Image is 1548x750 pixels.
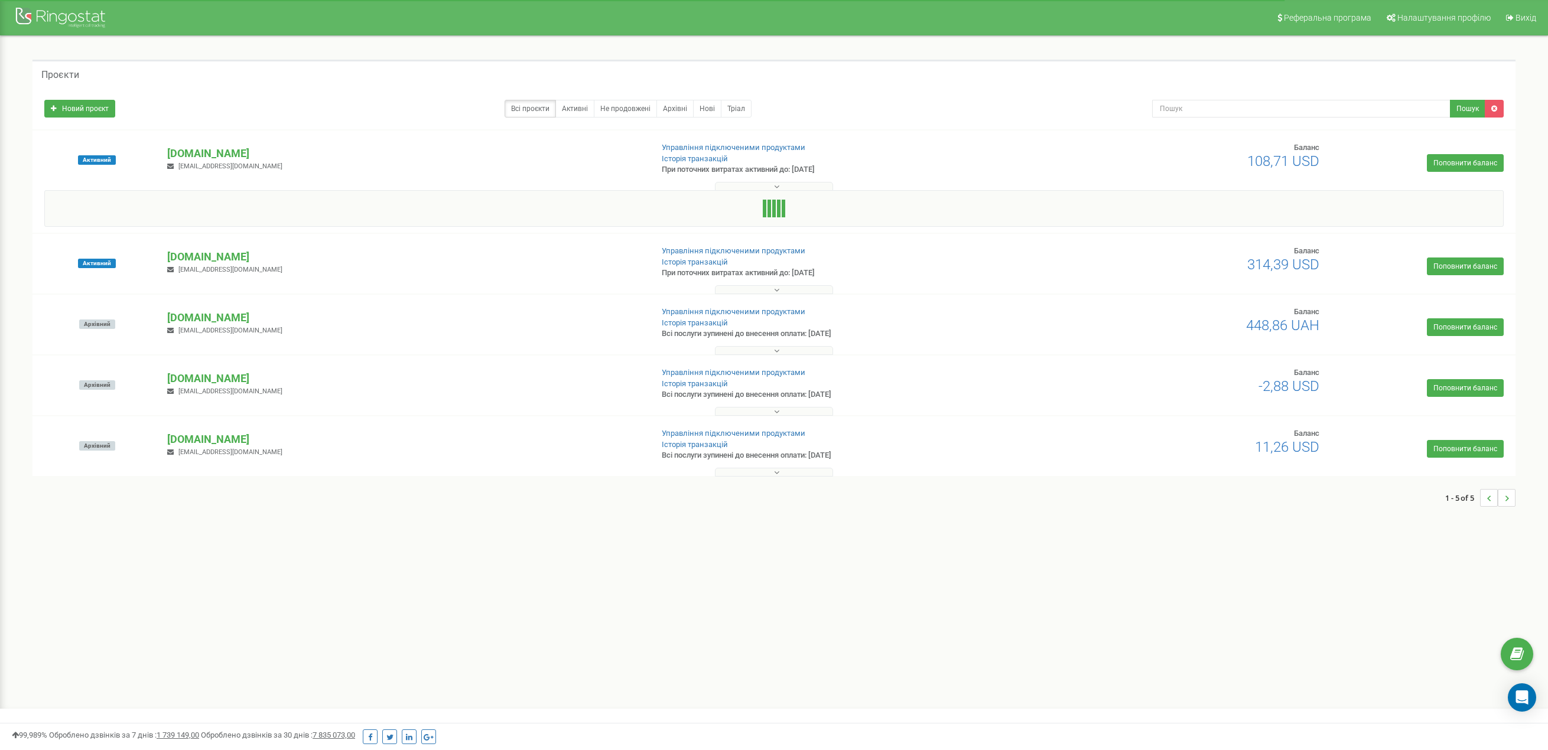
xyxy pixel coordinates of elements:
[44,100,115,118] a: Новий проєкт
[662,143,805,152] a: Управління підключеними продуктами
[662,154,728,163] a: Історія транзакцій
[1427,379,1504,397] a: Поповнити баланс
[79,380,115,390] span: Архівний
[1247,153,1319,169] span: 108,71 USD
[1445,489,1480,507] span: 1 - 5 of 5
[662,368,805,377] a: Управління підключеними продуктами
[41,70,79,80] h5: Проєкти
[1516,13,1536,22] span: Вихід
[167,432,642,447] p: [DOMAIN_NAME]
[1284,13,1371,22] span: Реферальна програма
[178,266,282,273] span: [EMAIL_ADDRESS][DOMAIN_NAME]
[167,249,642,265] p: [DOMAIN_NAME]
[1294,307,1319,316] span: Баланс
[594,100,657,118] a: Не продовжені
[662,440,728,449] a: Історія транзакцій
[505,100,556,118] a: Всі проєкти
[662,246,805,255] a: Управління підключеними продуктами
[79,319,115,329] span: Архівний
[178,327,282,334] span: [EMAIL_ADDRESS][DOMAIN_NAME]
[662,307,805,316] a: Управління підключеними продуктами
[693,100,721,118] a: Нові
[1427,440,1504,458] a: Поповнити баланс
[662,389,1013,400] p: Всі послуги зупинені до внесення оплати: [DATE]
[1152,100,1451,118] input: Пошук
[178,162,282,170] span: [EMAIL_ADDRESS][DOMAIN_NAME]
[1294,429,1319,438] span: Баланс
[555,100,594,118] a: Активні
[178,387,282,395] span: [EMAIL_ADDRESS][DOMAIN_NAME]
[78,155,116,165] span: Активний
[1255,439,1319,455] span: 11,26 USD
[1246,317,1319,334] span: 448,86 UAH
[662,450,1013,461] p: Всі послуги зупинені до внесення оплати: [DATE]
[1427,154,1504,172] a: Поповнити баланс
[1294,143,1319,152] span: Баланс
[662,268,1013,279] p: При поточних витратах активний до: [DATE]
[656,100,694,118] a: Архівні
[78,259,116,268] span: Активний
[1445,477,1516,519] nav: ...
[662,379,728,388] a: Історія транзакцій
[662,328,1013,340] p: Всі послуги зупинені до внесення оплати: [DATE]
[1508,683,1536,712] div: Open Intercom Messenger
[662,257,728,266] a: Історія транзакцій
[178,448,282,456] span: [EMAIL_ADDRESS][DOMAIN_NAME]
[1294,368,1319,377] span: Баланс
[1397,13,1491,22] span: Налаштування профілю
[167,146,642,161] p: [DOMAIN_NAME]
[1258,378,1319,394] span: -2,88 USD
[662,164,1013,175] p: При поточних витратах активний до: [DATE]
[1294,246,1319,255] span: Баланс
[79,441,115,451] span: Архівний
[721,100,752,118] a: Тріал
[167,371,642,386] p: [DOMAIN_NAME]
[662,429,805,438] a: Управління підключеними продуктами
[1427,318,1504,336] a: Поповнити баланс
[1427,257,1504,275] a: Поповнити баланс
[1450,100,1485,118] button: Пошук
[167,310,642,325] p: [DOMAIN_NAME]
[662,318,728,327] a: Історія транзакцій
[1247,256,1319,273] span: 314,39 USD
